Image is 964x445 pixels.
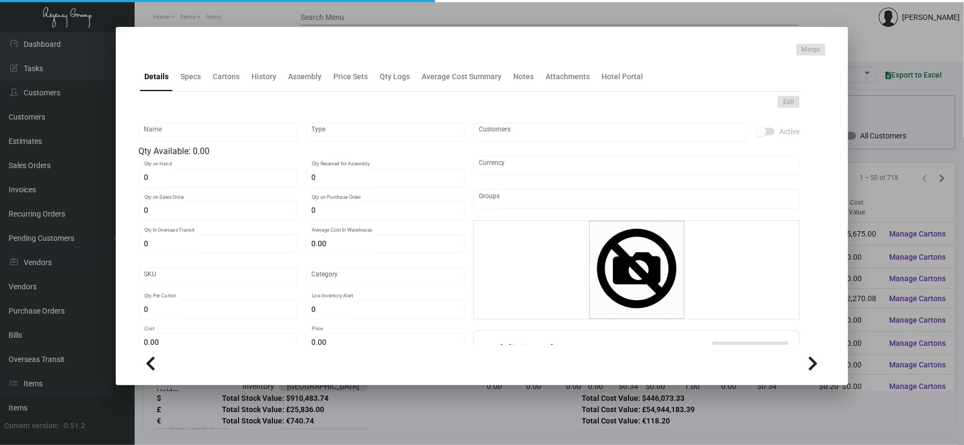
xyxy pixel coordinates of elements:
[712,342,788,361] button: Add Additional Fee
[213,71,240,82] div: Cartons
[288,71,322,82] div: Assembly
[513,71,534,82] div: Notes
[783,98,794,107] span: Edit
[64,420,85,432] div: 0.51.2
[479,194,794,203] input: Add new..
[485,342,589,361] h2: Additional Fees
[797,44,826,55] button: Merge
[802,45,820,54] span: Merge
[180,71,201,82] div: Specs
[479,128,742,137] input: Add new..
[546,71,590,82] div: Attachments
[252,71,276,82] div: History
[333,71,368,82] div: Price Sets
[380,71,410,82] div: Qty Logs
[779,125,800,138] span: Active
[138,145,465,158] div: Qty Available: 0.00
[778,96,800,108] button: Edit
[4,420,59,432] div: Current version:
[144,71,169,82] div: Details
[422,71,501,82] div: Average Cost Summary
[602,71,643,82] div: Hotel Portal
